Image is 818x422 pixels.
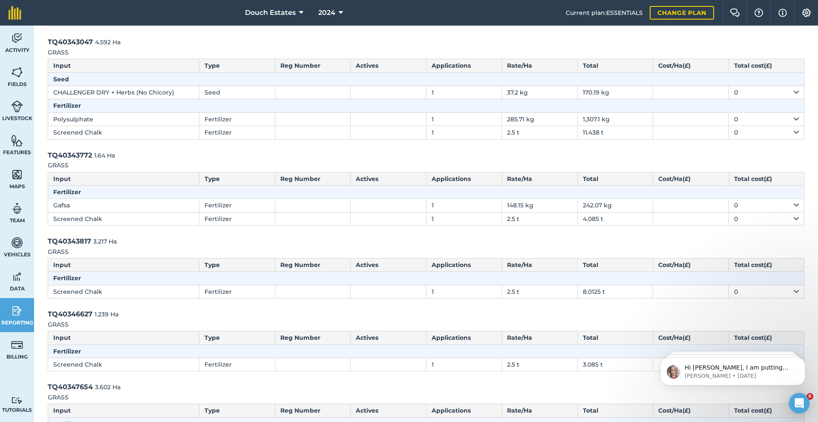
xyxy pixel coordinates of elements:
[577,212,653,225] td: 4.085 t
[199,199,275,212] td: Fertilizer
[318,8,335,18] span: 2024
[351,59,426,72] th: Actives
[729,199,804,212] td: 0
[577,86,653,99] td: 170.19 kg
[48,72,804,86] th: Seed
[11,100,23,113] img: svg+xml;base64,PD94bWwgdmVyc2lvbj0iMS4wIiBlbmNvZGluZz0idXRmLTgiPz4KPCEtLSBHZW5lcmF0b3I6IEFkb2JlIE...
[648,339,818,399] iframe: Intercom notifications message
[275,59,351,72] th: Reg Number
[48,247,804,256] p: GRASS
[351,172,426,185] th: Actives
[9,247,161,307] img: Introducing Pesticide Check
[9,247,162,355] div: Introducing Pesticide Check
[577,126,653,139] td: 11.438 t
[729,59,804,72] th: Total cost ( £ )
[48,199,199,212] td: Gafsa
[48,59,199,72] th: Input
[426,86,502,99] td: 1
[199,212,275,225] td: Fertilizer
[275,258,351,272] th: Reg Number
[48,272,804,285] th: Fertilizer
[577,404,653,417] th: Total
[49,287,79,293] span: Messages
[17,89,153,104] p: How can we help?
[502,331,578,344] th: Rate/ Ha
[730,9,740,17] img: Two speech bubbles overlapping with the left bubble in the forefront
[48,161,804,170] p: GRASS
[17,226,143,235] div: How to invite people to your farm
[128,266,170,300] button: News
[729,258,804,272] th: Total cost ( £ )
[426,331,502,344] th: Applications
[426,258,502,272] th: Applications
[199,331,275,344] th: Type
[17,16,83,30] img: logo
[502,404,578,417] th: Rate/ Ha
[17,60,153,89] p: 👋Hello [PERSON_NAME],
[577,172,653,185] th: Total
[502,258,578,272] th: Rate/ Ha
[653,172,729,185] th: Cost / Ha ( £ )
[12,155,158,172] button: Search for help
[426,199,502,212] td: 1
[426,212,502,225] td: 1
[653,59,729,72] th: Cost / Ha ( £ )
[778,8,787,18] img: svg+xml;base64,PHN2ZyB4bWxucz0iaHR0cDovL3d3dy53My5vcmcvMjAwMC9zdmciIHdpZHRoPSIxNyIgaGVpZ2h0PSIxNy...
[426,126,502,139] td: 1
[95,38,121,46] span: 4.592 Ha
[729,86,804,99] td: 0
[351,258,426,272] th: Actives
[577,59,653,72] th: Total
[17,159,69,168] span: Search for help
[48,37,804,48] h3: TQ40343047
[199,258,275,272] th: Type
[729,172,804,185] th: Total cost ( £ )
[48,393,804,402] p: GRASS
[12,175,158,191] div: How to map your farm
[48,172,199,185] th: Input
[48,309,804,320] h3: TQ40346627
[426,404,502,417] th: Applications
[577,199,653,212] td: 242.07 kg
[48,112,199,126] td: Polysulphate
[12,223,158,238] div: How to invite people to your farm
[48,126,199,139] td: Screened Chalk
[502,86,578,99] td: 37.2 kg
[12,207,158,223] div: How to set up your sub-fields
[48,212,804,225] tr: Screened ChalkFertilizer12.5 t4.085 t0
[48,285,804,298] tr: Screened ChalkFertilizer12.5 t8.0125 t0
[199,172,275,185] th: Type
[11,32,23,45] img: svg+xml;base64,PD94bWwgdmVyc2lvbj0iMS4wIiBlbmNvZGluZz0idXRmLTgiPz4KPCEtLSBHZW5lcmF0b3I6IEFkb2JlIE...
[199,358,275,371] td: Fertilizer
[729,285,804,298] td: 0
[426,358,502,371] td: 1
[577,285,653,298] td: 8.0125 t
[48,212,199,225] td: Screened Chalk
[577,112,653,126] td: 1,307.1 kg
[502,172,578,185] th: Rate/ Ha
[502,285,578,298] td: 2.5 t
[801,9,812,17] img: A cog icon
[789,393,809,413] div: Open Intercom Messenger
[426,172,502,185] th: Applications
[9,115,162,147] div: Send us a messageWe typically reply within an hour
[93,238,117,245] span: 3.217 Ha
[11,168,23,181] img: svg+xml;base64,PHN2ZyB4bWxucz0iaHR0cDovL3d3dy53My5vcmcvMjAwMC9zdmciIHdpZHRoPSI1NiIgaGVpZ2h0PSI2MC...
[729,331,804,344] th: Total cost ( £ )
[566,8,643,17] span: Current plan : ESSENTIALS
[11,270,23,283] img: svg+xml;base64,PD94bWwgdmVyc2lvbj0iMS4wIiBlbmNvZGluZz0idXRmLTgiPz4KPCEtLSBHZW5lcmF0b3I6IEFkb2JlIE...
[48,285,199,298] td: Screened Chalk
[199,86,275,99] td: Seed
[11,339,23,351] img: svg+xml;base64,PD94bWwgdmVyc2lvbj0iMS4wIiBlbmNvZGluZz0idXRmLTgiPz4KPCEtLSBHZW5lcmF0b3I6IEFkb2JlIE...
[351,404,426,417] th: Actives
[754,9,764,17] img: A question mark icon
[275,331,351,344] th: Reg Number
[11,304,23,317] img: svg+xml;base64,PD94bWwgdmVyc2lvbj0iMS4wIiBlbmNvZGluZz0idXRmLTgiPz4KPCEtLSBHZW5lcmF0b3I6IEFkb2JlIE...
[48,86,804,99] tr: CHALLENGER DRY + Herbs (No Chicory)Seed137.2 kg170.19 kg0
[17,210,143,219] div: How to set up your sub-fields
[48,404,199,417] th: Input
[48,358,804,371] tr: Screened ChalkFertilizer12.5 t3.085 t0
